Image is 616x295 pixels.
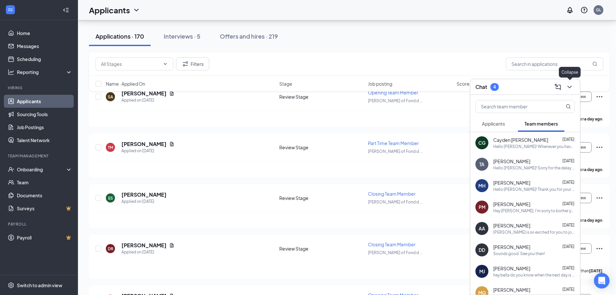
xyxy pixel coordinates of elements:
[121,141,167,148] h5: [PERSON_NAME]
[182,60,189,68] svg: Filter
[553,82,563,92] button: ComposeMessage
[121,97,174,104] div: Applied on [DATE]
[368,80,392,87] span: Job posting
[17,231,72,244] a: PayrollCrown
[169,243,174,248] svg: Document
[584,218,602,223] b: a day ago
[479,247,485,253] div: DD
[493,165,575,171] div: Hello [PERSON_NAME]! Sorry for the delay. Whenever you can, bring in 2 forms of ID. Please make s...
[596,7,601,13] div: GL
[493,144,575,149] div: Hello [PERSON_NAME]! Whenever you have time, please bring in 2 forms of ID, as well as making sur...
[580,6,588,14] svg: QuestionInfo
[493,158,530,165] span: [PERSON_NAME]
[479,204,485,210] div: PM
[106,80,145,87] span: Name · Applied On
[493,84,496,90] div: 4
[17,40,72,53] a: Messages
[493,229,575,235] div: [PERSON_NAME] is so excited for you to join our team! Do you know anyone else who might be intere...
[17,134,72,147] a: Talent Network
[7,6,14,13] svg: WorkstreamLogo
[493,265,530,272] span: [PERSON_NAME]
[164,32,200,40] div: Interviews · 5
[592,61,597,67] svg: MagnifyingGlass
[101,60,160,68] input: All Stages
[562,287,574,292] span: [DATE]
[506,57,603,70] input: Search in applications
[493,179,530,186] span: [PERSON_NAME]
[368,241,416,247] span: Closing Team Member
[8,69,14,75] svg: Analysis
[564,82,575,92] button: ChevronDown
[368,200,422,204] span: [PERSON_NAME] of Fond d ...
[594,273,610,289] div: Open Intercom Messenger
[368,149,422,154] span: [PERSON_NAME] of Fond d ...
[8,282,14,289] svg: Settings
[479,225,485,232] div: AA
[493,287,530,293] span: [PERSON_NAME]
[596,143,603,151] svg: Ellipses
[17,166,67,173] div: Onboarding
[596,245,603,252] svg: Ellipses
[478,182,485,189] div: MH
[584,167,602,172] b: a day ago
[220,32,278,40] div: Offers and hires · 219
[566,104,571,109] svg: MagnifyingGlass
[95,32,144,40] div: Applications · 170
[8,85,71,91] div: Hiring
[562,137,574,142] span: [DATE]
[479,161,484,167] div: TA
[566,6,574,14] svg: Notifications
[559,67,581,78] div: Collapse
[566,83,573,91] svg: ChevronDown
[63,7,69,13] svg: Collapse
[562,180,574,185] span: [DATE]
[108,145,113,150] div: TM
[476,100,553,113] input: Search team member
[478,140,485,146] div: CG
[108,246,113,252] div: DR
[493,137,548,143] span: Cayden [PERSON_NAME]
[475,83,487,91] h3: Chat
[89,5,130,16] h1: Applicants
[17,27,72,40] a: Home
[479,268,485,275] div: MJ
[17,108,72,121] a: Sourcing Tools
[8,166,14,173] svg: UserCheck
[493,251,545,256] div: Sounds good. See you then!
[176,57,209,70] button: Filter Filters
[493,208,575,214] div: Hey [PERSON_NAME], I'm sorry to bother you but the day after I get back from vacation which is th...
[562,244,574,249] span: [DATE]
[562,201,574,206] span: [DATE]
[279,195,364,201] div: Review Stage
[17,69,73,75] div: Reporting
[121,249,174,255] div: Applied on [DATE]
[17,176,72,189] a: Team
[17,95,72,108] a: Applicants
[169,141,174,147] svg: Document
[163,61,168,67] svg: ChevronDown
[524,121,558,127] span: Team members
[562,223,574,227] span: [DATE]
[17,282,62,289] div: Switch to admin view
[457,80,470,87] span: Score
[368,191,416,197] span: Closing Team Member
[17,53,72,66] a: Scheduling
[132,6,140,14] svg: ChevronDown
[368,140,419,146] span: Part Time Team Member
[368,98,422,103] span: [PERSON_NAME] of Fond d ...
[493,244,530,250] span: [PERSON_NAME]
[121,191,167,198] h5: [PERSON_NAME]
[108,195,113,201] div: ES
[562,265,574,270] span: [DATE]
[368,250,422,255] span: [PERSON_NAME] of Fond d ...
[279,144,364,151] div: Review Stage
[17,189,72,202] a: Documents
[493,222,530,229] span: [PERSON_NAME]
[8,153,71,159] div: Team Management
[584,117,602,121] b: a day ago
[17,121,72,134] a: Job Postings
[493,201,530,207] span: [PERSON_NAME]
[121,198,167,205] div: Applied on [DATE]
[493,272,575,278] div: hey bella do you know when the next day is that I would come in?
[279,245,364,252] div: Review Stage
